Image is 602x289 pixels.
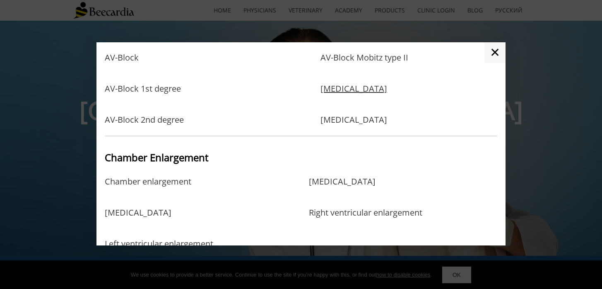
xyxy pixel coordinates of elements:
a: Right ventricular enlargement [309,208,422,235]
a: ✕ [484,42,506,63]
a: Chamber enlargement [105,177,191,204]
a: [MEDICAL_DATA] [320,84,387,111]
a: AV-Block 1st degree [105,84,181,111]
a: AV-Block Mobitz type II [320,53,408,80]
a: [MEDICAL_DATA] [309,177,376,204]
a: AV-Block 2nd degree [105,115,184,125]
a: Left ventricular enlargement [105,239,213,249]
a: [MEDICAL_DATA] [105,208,171,235]
a: AV-Block [105,53,139,80]
span: Chamber Enlargement [105,151,209,164]
a: [MEDICAL_DATA] [320,115,387,125]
